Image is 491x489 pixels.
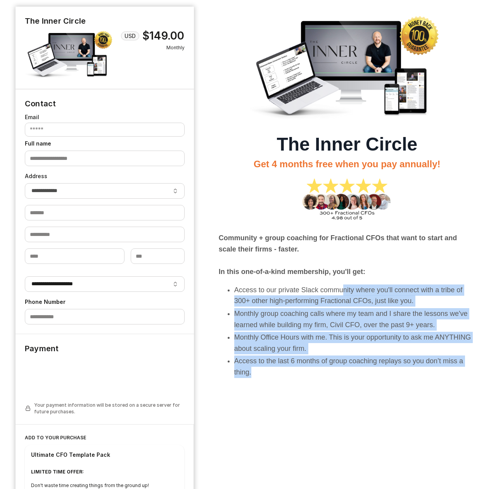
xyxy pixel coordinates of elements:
[25,140,185,147] label: Full name
[299,173,394,227] img: 87d2c62-f66f-6753-08f5-caa413f672e_66fe2831-b063-435f-94cd-8b5a59888c9c.png
[25,172,185,180] label: Address
[25,334,59,354] legend: Payment
[219,133,475,156] h1: The Inner Circle
[31,469,84,475] strong: LIMITED TIME OFFER:
[234,332,475,354] li: Monthly Office Hours with me. This is your opportunity to ask me ANYTHING about scaling your firm.
[234,355,475,378] li: Access to the last 6 months of group coaching replays so you don’t miss a thing.
[31,451,110,459] div: Ultimate CFO Template Pack
[25,298,185,306] label: Phone Number
[219,268,365,276] strong: In this one-of-a-kind membership, you'll get:
[254,159,440,169] span: Get 4 months free when you pay annually!
[142,29,185,43] span: $149.00
[121,44,185,51] span: Monthly
[25,89,56,109] legend: Contact
[23,357,186,397] iframe: Secure payment input frame
[219,234,457,253] b: Community + group coaching for Fractional CFOs that want to start and scale their firms - faster.
[25,434,184,442] h5: Add to your purchase
[25,402,185,415] pds-box: Your payment information will be stored on a secure server for future purchases.
[25,16,185,26] h4: The Inner Circle
[234,308,475,331] li: Monthly group coaching calls where my team and I share the lessons we've learned while building m...
[124,32,136,40] span: USD
[234,284,475,307] li: Access to our private Slack community where you'll connect with a tribe of 300+ other high-perfor...
[31,482,178,489] p: Don't waste time creating things from the ground up!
